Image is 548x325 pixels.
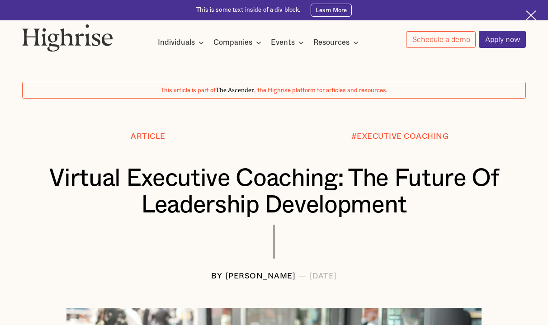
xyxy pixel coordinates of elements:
a: Apply now [479,31,526,47]
span: This article is part of [161,87,216,94]
div: Events [271,37,307,48]
div: — [299,272,307,281]
h1: Virtual Executive Coaching: The Future Of Leadership Development [43,165,505,218]
div: Companies [213,37,252,48]
div: Resources [313,37,350,48]
div: This is some text inside of a div block. [196,6,300,14]
div: Companies [213,37,264,48]
div: Events [271,37,295,48]
div: Individuals [158,37,195,48]
div: Individuals [158,37,207,48]
div: [DATE] [310,272,337,281]
img: Highrise logo [22,24,113,52]
a: Learn More [311,4,352,17]
img: Cross icon [526,10,536,21]
a: Schedule a demo [406,31,476,48]
div: Resources [313,37,361,48]
div: BY [211,272,222,281]
div: Article [131,132,165,141]
span: The Ascender [216,85,254,93]
div: [PERSON_NAME] [226,272,296,281]
div: #EXECUTIVE COACHING [351,132,449,141]
span: , the Highrise platform for articles and resources. [254,87,387,94]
